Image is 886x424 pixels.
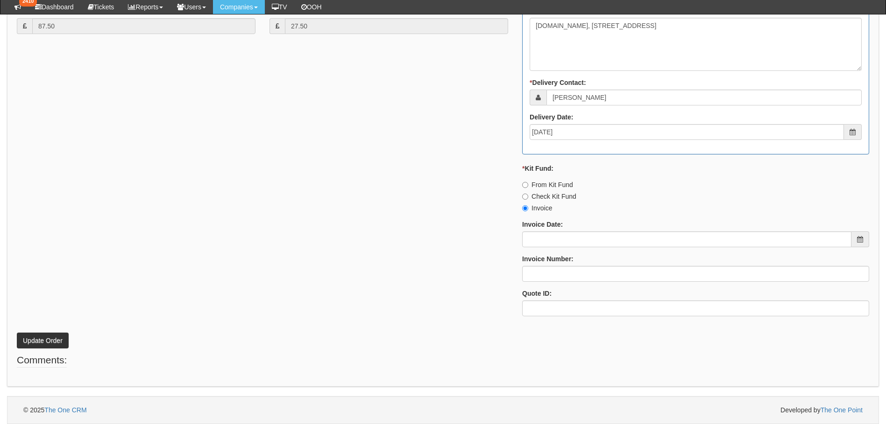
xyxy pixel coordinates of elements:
[522,180,573,189] label: From Kit Fund
[522,254,574,264] label: Invoice Number:
[530,112,573,122] label: Delivery Date:
[44,406,86,414] a: The One CRM
[17,333,69,348] button: Update Order
[17,353,67,368] legend: Comments:
[821,406,863,414] a: The One Point
[522,205,528,211] input: Invoice
[522,194,528,200] input: Check Kit Fund
[23,406,87,414] span: © 2025
[522,182,528,188] input: From Kit Fund
[530,18,862,71] textarea: [DOMAIN_NAME], [STREET_ADDRESS]
[522,192,576,201] label: Check Kit Fund
[522,164,553,173] label: Kit Fund:
[522,220,563,229] label: Invoice Date:
[522,203,552,213] label: Invoice
[522,289,552,298] label: Quote ID:
[530,78,586,87] label: Delivery Contact:
[780,405,863,415] span: Developed by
